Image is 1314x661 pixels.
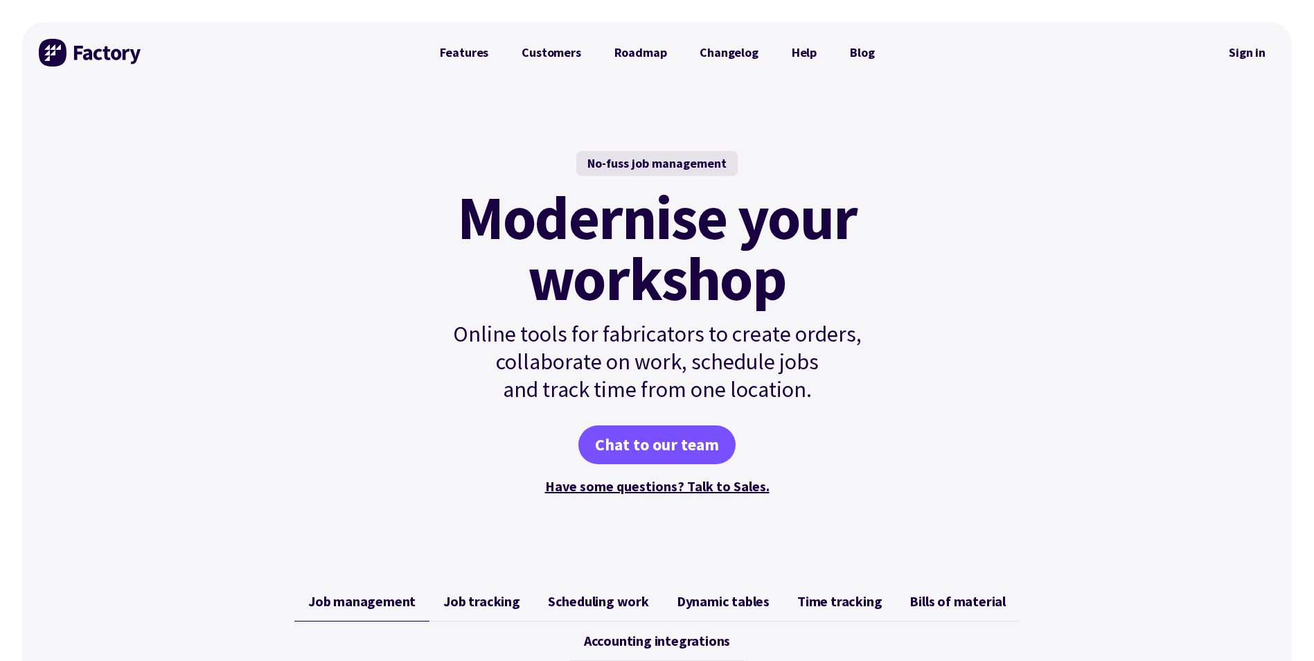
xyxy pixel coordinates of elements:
span: Dynamic tables [677,593,770,610]
a: Have some questions? Talk to Sales. [545,477,770,495]
p: Online tools for fabricators to create orders, collaborate on work, schedule jobs and track time ... [423,320,891,403]
a: Help [775,39,833,67]
span: Time tracking [797,593,882,610]
div: No-fuss job management [576,151,738,176]
a: Changelog [683,39,774,67]
span: Bills of material [909,593,1006,610]
span: Accounting integrations [584,633,730,649]
img: Factory [39,39,143,67]
span: Job tracking [443,593,520,610]
a: Roadmap [598,39,684,67]
a: Features [423,39,506,67]
span: Scheduling work [548,593,649,610]
a: Chat to our team [578,425,736,464]
mark: Modernise your workshop [457,187,857,309]
nav: Secondary Navigation [1219,37,1275,69]
a: Sign in [1219,37,1275,69]
a: Customers [505,39,597,67]
span: Job management [308,593,416,610]
nav: Primary Navigation [423,39,891,67]
a: Blog [833,39,891,67]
